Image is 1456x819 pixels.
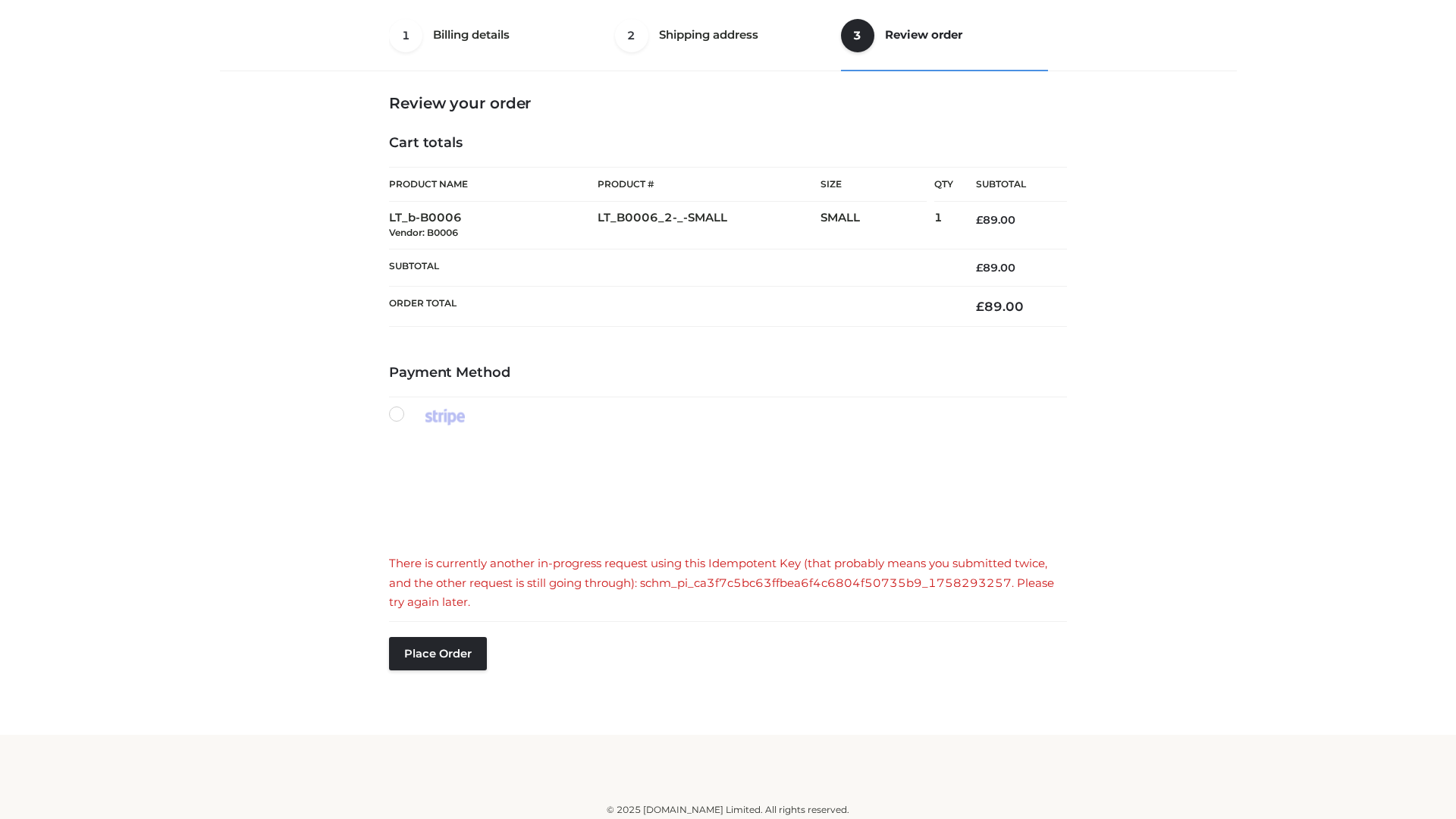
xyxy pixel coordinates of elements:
[821,168,927,202] th: Size
[389,365,1067,381] h4: Payment Method
[389,227,458,238] small: Vendor: B0006
[976,299,1024,314] bdi: 89.00
[953,168,1067,202] th: Subtotal
[389,287,953,327] th: Order Total
[389,135,1067,152] h4: Cart totals
[389,249,953,286] th: Subtotal
[389,94,1067,112] h3: Review your order
[934,167,953,202] th: Qty
[976,261,1015,275] bdi: 89.00
[598,167,821,202] th: Product #
[821,202,934,249] td: SMALL
[934,202,953,249] td: 1
[976,213,983,227] span: £
[225,802,1231,817] div: © 2025 [DOMAIN_NAME] Limited. All rights reserved.
[389,202,598,249] td: LT_b-B0006
[976,299,984,314] span: £
[598,202,821,249] td: LT_B0006_2-_-SMALL
[389,554,1067,612] div: There is currently another in-progress request using this Idempotent Key (that probably means you...
[386,441,1064,538] iframe: Secure payment input frame
[976,213,1015,227] bdi: 89.00
[389,167,598,202] th: Product Name
[976,261,983,275] span: £
[389,637,487,670] button: Place order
